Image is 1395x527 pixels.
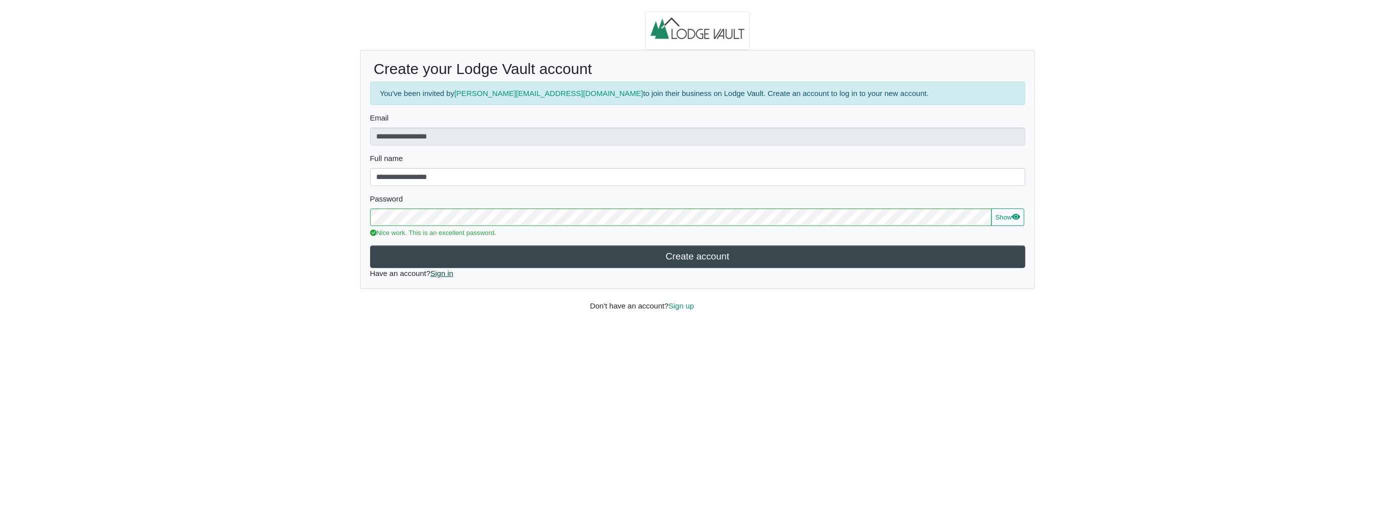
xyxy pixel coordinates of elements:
a: [PERSON_NAME][EMAIL_ADDRESS][DOMAIN_NAME] [454,89,643,97]
h2: Create your Lodge Vault account [374,60,1021,78]
div: You've been invited by to join their business on Lodge Vault. Create an account to log in to your... [370,81,1025,105]
label: Email [370,112,1025,124]
div: Have an account? [361,50,1035,288]
svg: eye fill [1012,212,1020,220]
label: Password [370,193,1025,205]
a: Sign up [669,301,694,310]
img: logo.2b93711c.jpg [645,11,750,50]
label: Full name [370,153,1025,164]
div: Don't have an account? [583,289,813,311]
div: Nice work. This is an excellent password. [370,228,1025,238]
a: Sign in [430,269,453,277]
button: Create account [370,245,1025,268]
button: Showeye fill [991,208,1024,226]
svg: check circle fill [370,229,377,236]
